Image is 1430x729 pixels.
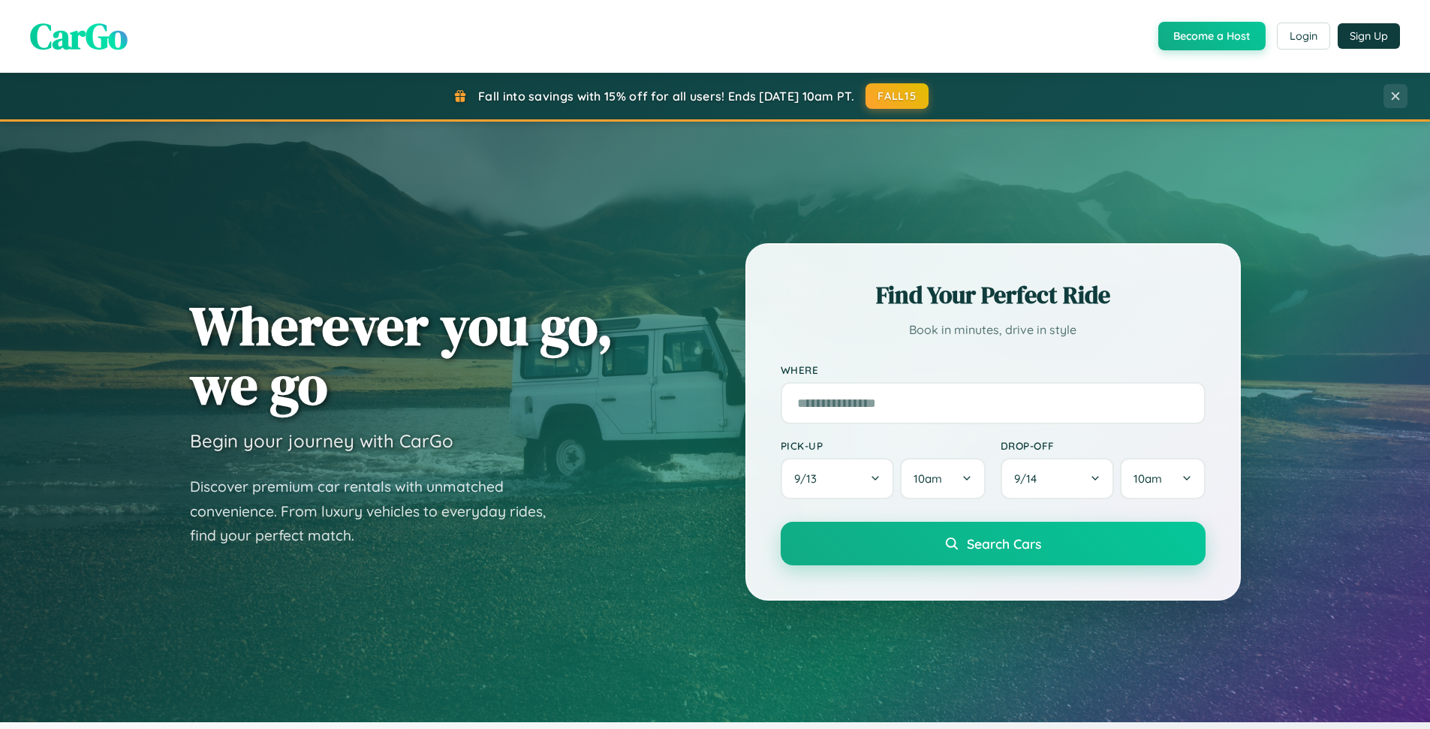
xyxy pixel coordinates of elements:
button: 10am [900,458,985,499]
label: Where [781,363,1206,376]
span: Search Cars [967,535,1041,552]
span: 10am [914,471,942,486]
button: 10am [1120,458,1205,499]
button: Search Cars [781,522,1206,565]
button: Login [1277,23,1330,50]
span: Fall into savings with 15% off for all users! Ends [DATE] 10am PT. [478,89,854,104]
h2: Find Your Perfect Ride [781,279,1206,312]
button: FALL15 [866,83,929,109]
button: 9/13 [781,458,895,499]
span: 10am [1133,471,1162,486]
p: Discover premium car rentals with unmatched convenience. From luxury vehicles to everyday rides, ... [190,474,565,548]
span: 9 / 14 [1014,471,1044,486]
label: Pick-up [781,439,986,452]
span: CarGo [30,11,128,61]
p: Book in minutes, drive in style [781,319,1206,341]
h3: Begin your journey with CarGo [190,429,453,452]
button: Sign Up [1338,23,1400,49]
h1: Wherever you go, we go [190,296,613,414]
label: Drop-off [1001,439,1206,452]
button: Become a Host [1158,22,1266,50]
button: 9/14 [1001,458,1115,499]
span: 9 / 13 [794,471,824,486]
